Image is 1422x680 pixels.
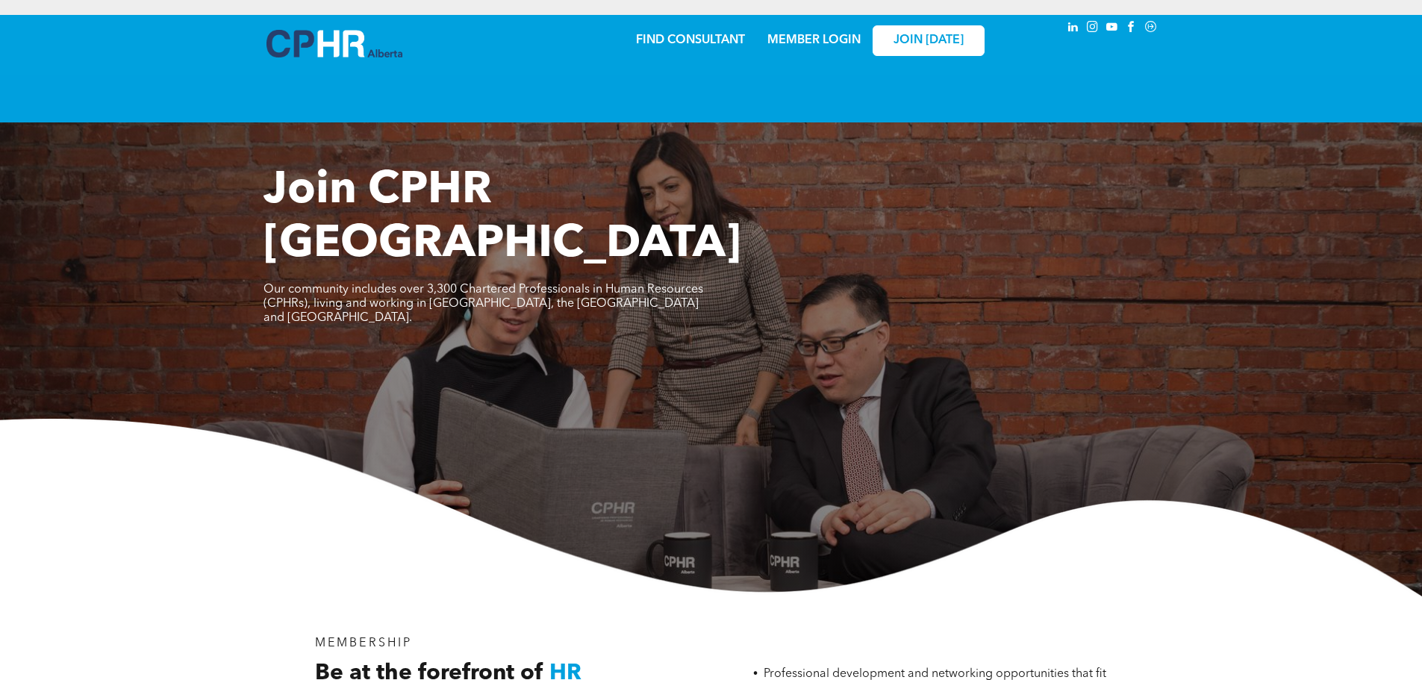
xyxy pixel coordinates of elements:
[1085,19,1101,39] a: instagram
[266,30,402,57] img: A blue and white logo for cp alberta
[315,637,413,649] span: MEMBERSHIP
[263,169,741,267] span: Join CPHR [GEOGRAPHIC_DATA]
[1123,19,1140,39] a: facebook
[1104,19,1120,39] a: youtube
[263,284,703,324] span: Our community includes over 3,300 Chartered Professionals in Human Resources (CPHRs), living and ...
[767,34,861,46] a: MEMBER LOGIN
[894,34,964,48] span: JOIN [DATE]
[1143,19,1159,39] a: Social network
[873,25,985,56] a: JOIN [DATE]
[1065,19,1082,39] a: linkedin
[636,34,745,46] a: FIND CONSULTANT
